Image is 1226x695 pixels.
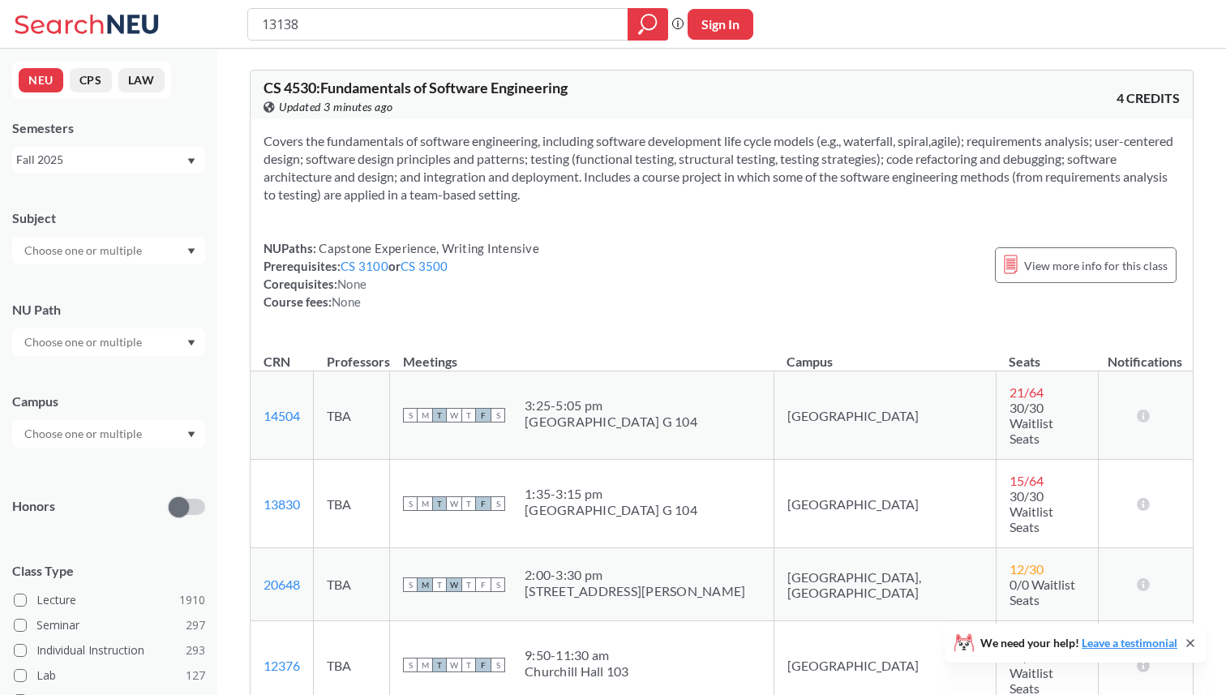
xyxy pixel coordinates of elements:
[264,577,300,592] a: 20648
[264,658,300,673] a: 12376
[390,337,774,371] th: Meetings
[316,241,539,255] span: Capstone Experience, Writing Intensive
[337,277,367,291] span: None
[16,151,186,169] div: Fall 2025
[1010,384,1044,400] span: 21 / 64
[774,548,996,621] td: [GEOGRAPHIC_DATA], [GEOGRAPHIC_DATA]
[16,332,152,352] input: Choose one or multiple
[996,337,1098,371] th: Seats
[447,577,461,592] span: W
[187,158,195,165] svg: Dropdown arrow
[314,337,390,371] th: Professors
[432,658,447,672] span: T
[12,209,205,227] div: Subject
[186,641,205,659] span: 293
[525,567,745,583] div: 2:00 - 3:30 pm
[187,248,195,255] svg: Dropdown arrow
[1024,255,1168,276] span: View more info for this class
[403,496,418,511] span: S
[774,371,996,460] td: [GEOGRAPHIC_DATA]
[186,616,205,634] span: 297
[403,577,418,592] span: S
[70,68,112,92] button: CPS
[1010,561,1044,577] span: 12 / 30
[12,301,205,319] div: NU Path
[491,408,505,423] span: S
[432,408,447,423] span: T
[12,497,55,516] p: Honors
[403,408,418,423] span: S
[476,577,491,592] span: F
[1010,577,1075,607] span: 0/0 Waitlist Seats
[628,8,668,41] div: magnifying glass
[491,496,505,511] span: S
[418,408,432,423] span: M
[432,577,447,592] span: T
[187,340,195,346] svg: Dropdown arrow
[264,79,568,97] span: CS 4530 : Fundamentals of Software Engineering
[638,13,658,36] svg: magnifying glass
[12,420,205,448] div: Dropdown arrow
[525,502,697,518] div: [GEOGRAPHIC_DATA] G 104
[525,663,629,680] div: Churchill Hall 103
[774,460,996,548] td: [GEOGRAPHIC_DATA]
[418,496,432,511] span: M
[1010,473,1044,488] span: 15 / 64
[447,496,461,511] span: W
[401,259,448,273] a: CS 3500
[332,294,361,309] span: None
[179,591,205,609] span: 1910
[461,577,476,592] span: T
[525,414,697,430] div: [GEOGRAPHIC_DATA] G 104
[476,496,491,511] span: F
[525,486,697,502] div: 1:35 - 3:15 pm
[12,147,205,173] div: Fall 2025Dropdown arrow
[447,408,461,423] span: W
[260,11,616,38] input: Class, professor, course number, "phrase"
[14,590,205,611] label: Lecture
[12,119,205,137] div: Semesters
[461,496,476,511] span: T
[774,337,996,371] th: Campus
[418,577,432,592] span: M
[19,68,63,92] button: NEU
[525,647,629,663] div: 9:50 - 11:30 am
[264,132,1180,204] section: Covers the fundamentals of software engineering, including software development life cycle models...
[314,371,390,460] td: TBA
[16,424,152,444] input: Choose one or multiple
[341,259,388,273] a: CS 3100
[418,658,432,672] span: M
[314,548,390,621] td: TBA
[980,637,1177,649] span: We need your help!
[187,431,195,438] svg: Dropdown arrow
[118,68,165,92] button: LAW
[432,496,447,511] span: T
[403,658,418,672] span: S
[12,328,205,356] div: Dropdown arrow
[525,397,697,414] div: 3:25 - 5:05 pm
[264,408,300,423] a: 14504
[279,98,393,116] span: Updated 3 minutes ago
[1098,337,1192,371] th: Notifications
[525,583,745,599] div: [STREET_ADDRESS][PERSON_NAME]
[16,241,152,260] input: Choose one or multiple
[264,496,300,512] a: 13830
[461,408,476,423] span: T
[491,658,505,672] span: S
[1010,400,1053,446] span: 30/30 Waitlist Seats
[1010,488,1053,534] span: 30/30 Waitlist Seats
[491,577,505,592] span: S
[461,658,476,672] span: T
[12,562,205,580] span: Class Type
[264,239,539,311] div: NUPaths: Prerequisites: or Corequisites: Course fees:
[14,665,205,686] label: Lab
[14,640,205,661] label: Individual Instruction
[12,393,205,410] div: Campus
[688,9,753,40] button: Sign In
[476,658,491,672] span: F
[314,460,390,548] td: TBA
[14,615,205,636] label: Seminar
[1117,89,1180,107] span: 4 CREDITS
[264,353,290,371] div: CRN
[476,408,491,423] span: F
